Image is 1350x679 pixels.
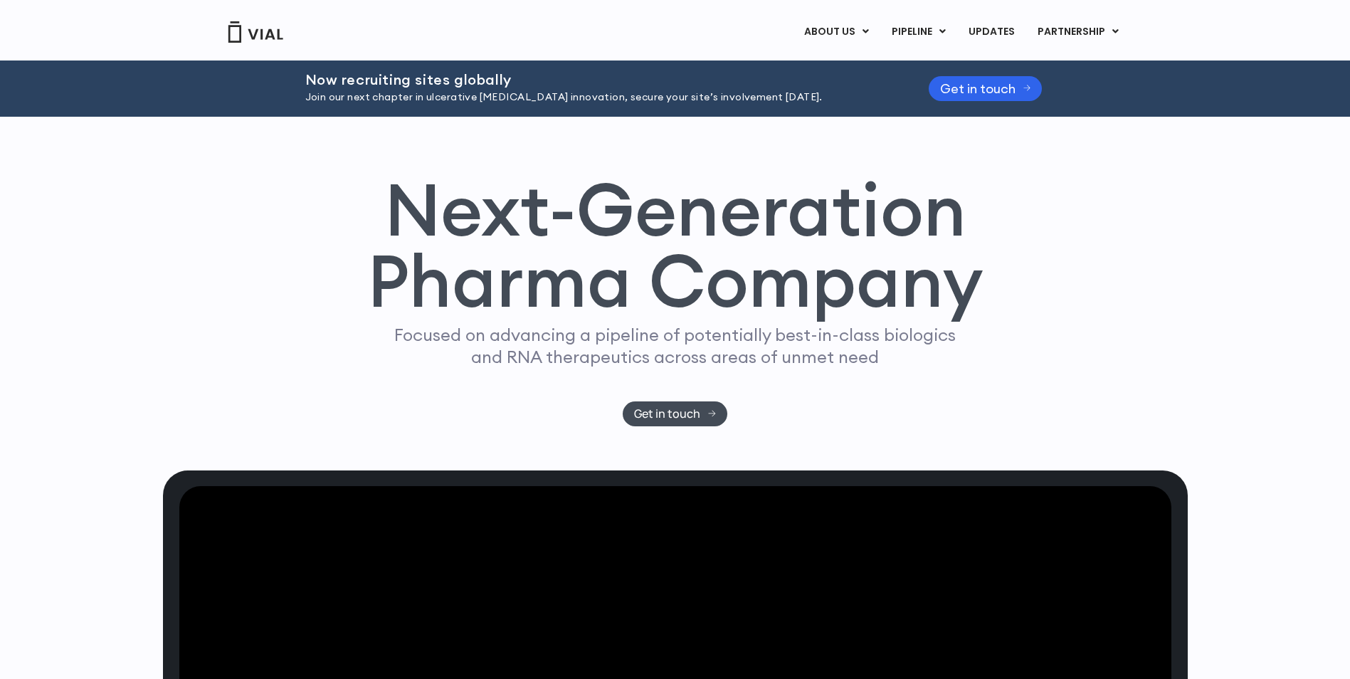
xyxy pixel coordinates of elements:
h2: Now recruiting sites globally [305,72,893,88]
a: PIPELINEMenu Toggle [880,20,956,44]
p: Focused on advancing a pipeline of potentially best-in-class biologics and RNA therapeutics acros... [389,324,962,368]
a: Get in touch [929,76,1043,101]
span: Get in touch [634,409,700,419]
a: ABOUT USMenu Toggle [793,20,880,44]
a: Get in touch [623,401,727,426]
h1: Next-Generation Pharma Company [367,174,984,317]
a: PARTNERSHIPMenu Toggle [1026,20,1130,44]
a: UPDATES [957,20,1025,44]
p: Join our next chapter in ulcerative [MEDICAL_DATA] innovation, secure your site’s involvement [DA... [305,90,893,105]
img: Vial Logo [227,21,284,43]
span: Get in touch [940,83,1016,94]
